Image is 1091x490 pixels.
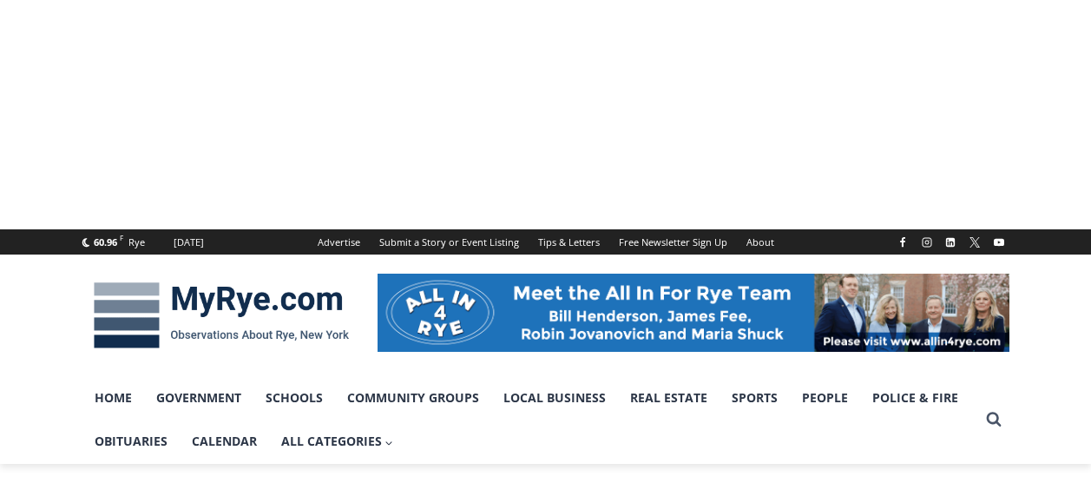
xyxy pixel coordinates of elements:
a: Government [144,376,253,420]
a: Real Estate [618,376,720,420]
div: [DATE] [174,235,204,250]
nav: Primary Navigation [82,376,978,464]
a: X [964,232,985,253]
a: Obituaries [82,420,180,463]
a: People [790,376,860,420]
a: Local Business [491,376,618,420]
span: 60.96 [94,235,117,248]
a: Sports [720,376,790,420]
a: Submit a Story or Event Listing [370,229,529,255]
a: Tips & Letters [529,229,609,255]
div: Rye [128,235,145,250]
a: Free Newsletter Sign Up [609,229,737,255]
a: About [737,229,784,255]
a: YouTube [989,232,1009,253]
a: All Categories [269,420,406,463]
a: Advertise [308,229,370,255]
a: Schools [253,376,335,420]
span: F [120,233,123,242]
a: Calendar [180,420,269,463]
a: Facebook [892,232,913,253]
button: View Search Form [978,404,1009,435]
a: Community Groups [335,376,491,420]
a: Instagram [917,232,937,253]
a: Police & Fire [860,376,970,420]
a: Home [82,376,144,420]
img: All in for Rye [378,274,1009,352]
span: All Categories [281,432,394,451]
nav: Secondary Navigation [308,229,784,255]
img: MyRye.com [82,270,360,361]
a: Linkedin [940,232,961,253]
